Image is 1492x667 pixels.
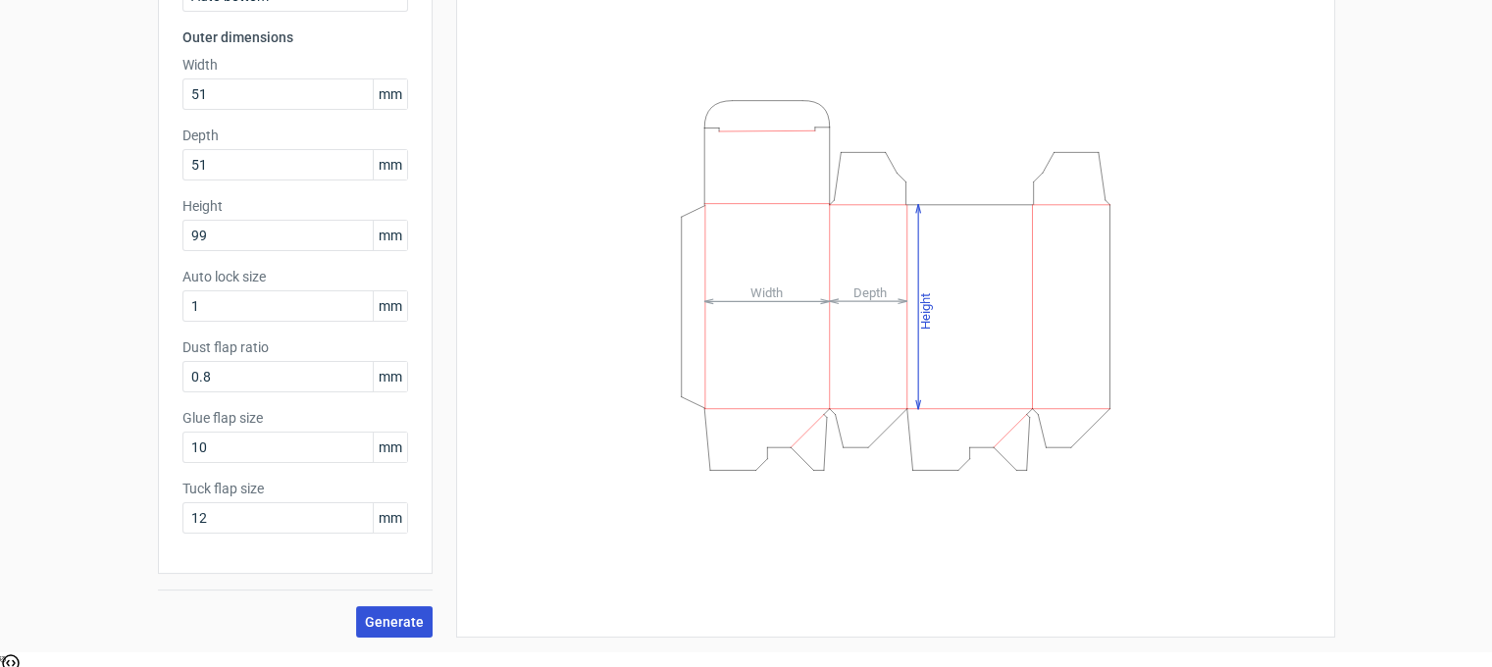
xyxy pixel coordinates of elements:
[182,337,408,357] label: Dust flap ratio
[917,292,932,329] tspan: Height
[182,126,408,145] label: Depth
[373,503,407,533] span: mm
[365,615,424,629] span: Generate
[373,362,407,391] span: mm
[373,150,407,180] span: mm
[356,606,433,638] button: Generate
[182,479,408,498] label: Tuck flap size
[182,267,408,286] label: Auto lock size
[182,27,408,47] h3: Outer dimensions
[182,408,408,428] label: Glue flap size
[749,284,782,299] tspan: Width
[373,291,407,321] span: mm
[182,196,408,216] label: Height
[373,433,407,462] span: mm
[373,79,407,109] span: mm
[182,55,408,75] label: Width
[852,284,886,299] tspan: Depth
[373,221,407,250] span: mm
